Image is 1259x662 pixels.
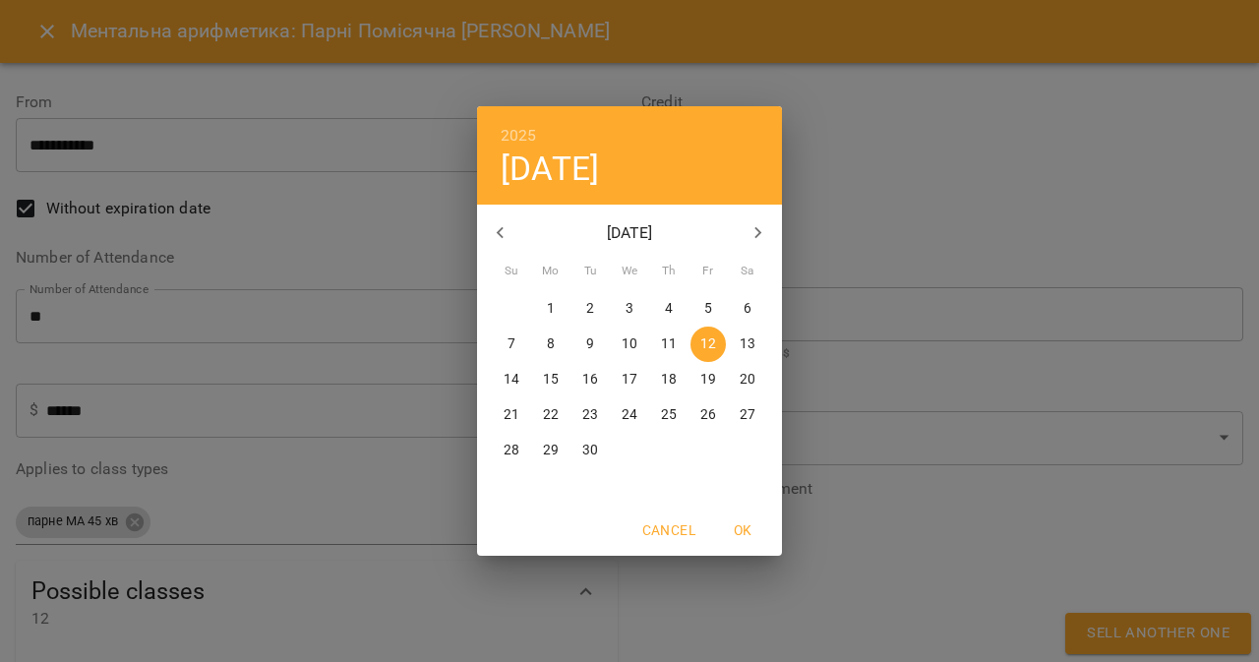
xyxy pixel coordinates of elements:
button: 4 [651,291,687,327]
span: We [612,262,647,281]
p: 19 [700,370,716,390]
button: 11 [651,327,687,362]
button: 25 [651,397,687,433]
button: 2 [572,291,608,327]
p: 5 [704,299,712,319]
button: 6 [730,291,765,327]
button: 19 [690,362,726,397]
p: 6 [744,299,751,319]
p: 23 [582,405,598,425]
button: [DATE] [501,149,599,189]
button: 2025 [501,122,537,150]
p: 20 [740,370,755,390]
span: OK [719,518,766,542]
button: 12 [690,327,726,362]
p: 10 [622,334,637,354]
p: 29 [543,441,559,460]
button: Cancel [634,512,703,548]
p: 21 [504,405,519,425]
p: [DATE] [524,221,736,245]
button: 26 [690,397,726,433]
p: 1 [547,299,555,319]
p: 24 [622,405,637,425]
button: 20 [730,362,765,397]
button: OK [711,512,774,548]
span: Cancel [642,518,695,542]
span: Tu [572,262,608,281]
button: 23 [572,397,608,433]
span: Mo [533,262,569,281]
button: 16 [572,362,608,397]
button: 21 [494,397,529,433]
button: 30 [572,433,608,468]
button: 28 [494,433,529,468]
p: 13 [740,334,755,354]
p: 14 [504,370,519,390]
button: 17 [612,362,647,397]
p: 22 [543,405,559,425]
button: 7 [494,327,529,362]
p: 25 [661,405,677,425]
span: Sa [730,262,765,281]
button: 13 [730,327,765,362]
p: 11 [661,334,677,354]
p: 26 [700,405,716,425]
button: 15 [533,362,569,397]
span: Th [651,262,687,281]
p: 17 [622,370,637,390]
button: 1 [533,291,569,327]
button: 27 [730,397,765,433]
p: 3 [626,299,633,319]
p: 9 [586,334,594,354]
p: 2 [586,299,594,319]
p: 30 [582,441,598,460]
span: Su [494,262,529,281]
button: 29 [533,433,569,468]
p: 28 [504,441,519,460]
button: 9 [572,327,608,362]
p: 8 [547,334,555,354]
button: 3 [612,291,647,327]
p: 18 [661,370,677,390]
span: Fr [690,262,726,281]
p: 4 [665,299,673,319]
button: 14 [494,362,529,397]
p: 27 [740,405,755,425]
button: 8 [533,327,569,362]
button: 22 [533,397,569,433]
p: 15 [543,370,559,390]
button: 24 [612,397,647,433]
button: 5 [690,291,726,327]
p: 16 [582,370,598,390]
p: 7 [508,334,515,354]
p: 12 [700,334,716,354]
button: 18 [651,362,687,397]
button: 10 [612,327,647,362]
